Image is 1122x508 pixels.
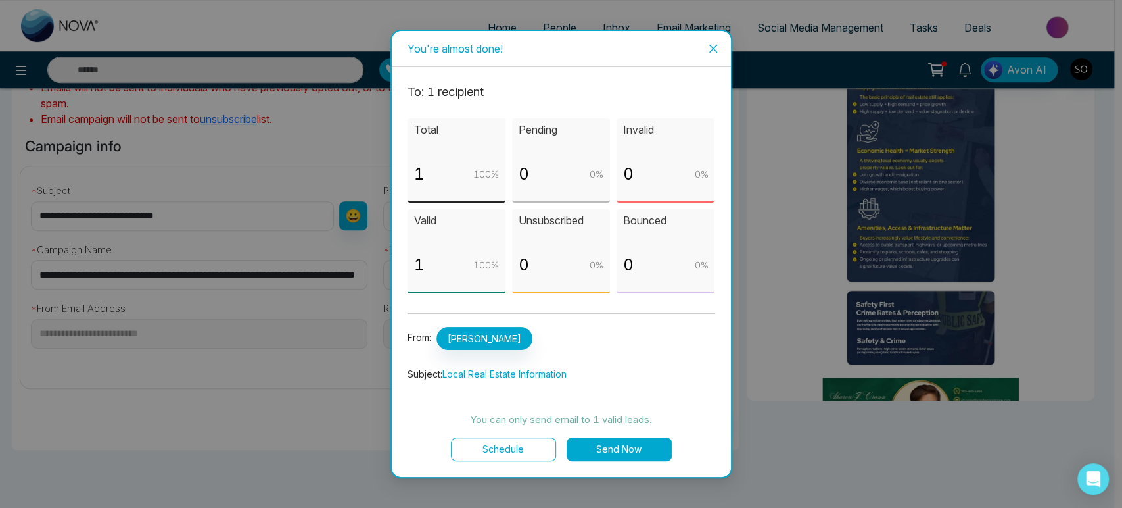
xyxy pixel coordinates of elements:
div: Open Intercom Messenger [1077,463,1109,495]
p: 0 [623,162,634,187]
button: Send Now [567,438,672,461]
p: 0 % [694,167,708,182]
p: Invalid [623,122,708,138]
p: 0 % [590,167,603,182]
p: 100 % [473,167,499,182]
span: [PERSON_NAME] [436,327,532,350]
p: Bounced [623,213,708,229]
div: You're almost done! [408,41,715,56]
p: Subject: [408,367,715,382]
p: 0 [519,162,529,187]
p: 0 [519,253,529,278]
p: 1 [414,253,424,278]
p: 0 [623,253,634,278]
p: 1 [414,162,424,187]
p: Unsubscribed [519,213,603,229]
p: 0 % [694,258,708,272]
p: 100 % [473,258,499,272]
p: 0 % [590,258,603,272]
span: close [708,43,718,54]
p: To: 1 recipient [408,83,715,101]
p: Total [414,122,499,138]
p: From: [408,327,715,350]
p: Pending [519,122,603,138]
p: Valid [414,213,499,229]
button: Close [695,31,731,66]
p: You can only send email to 1 valid leads. [408,412,715,428]
span: Local Real Estate Information [442,368,567,380]
button: Schedule [451,438,556,461]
